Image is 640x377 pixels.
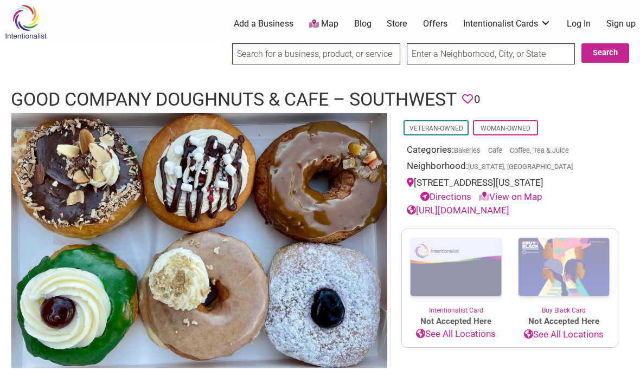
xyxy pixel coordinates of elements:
[606,18,636,30] a: Sign up
[510,229,618,306] img: Buy Black Card
[510,328,618,342] a: See All Locations
[488,146,502,154] a: Cafe
[510,146,569,154] a: Coffee, Tea & Juice
[454,146,481,154] a: Bakeries
[407,143,613,160] div: Categories:
[354,18,372,30] a: Blog
[479,191,542,202] a: View on Map
[420,191,471,202] a: Directions
[402,229,510,305] img: Intentionalist Card
[474,91,480,108] span: 0
[232,43,400,64] input: Search for a business, product, or service
[402,229,510,315] a: Intentionalist Card
[510,315,618,328] span: Not Accepted Here
[581,43,629,63] button: Search
[409,125,463,132] a: Veteran-Owned
[407,205,509,216] a: [URL][DOMAIN_NAME]
[387,18,407,30] a: Store
[463,18,551,30] a: Intentionalist Cards
[402,315,510,328] span: Not Accepted Here
[309,18,338,30] a: Map
[468,164,573,171] span: [US_STATE], [GEOGRAPHIC_DATA]
[567,18,591,30] a: Log In
[11,87,457,113] h1: Good Company Doughnuts & Cafe – Southwest
[423,18,447,30] a: Offers
[510,229,618,316] a: Buy Black Card
[234,18,293,30] a: Add a Business
[407,176,613,204] div: [STREET_ADDRESS][US_STATE]
[407,159,613,176] div: Neighborhood:
[402,327,510,341] a: See All Locations
[407,43,575,64] input: Enter a Neighborhood, City, or State
[481,125,530,132] a: Woman-Owned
